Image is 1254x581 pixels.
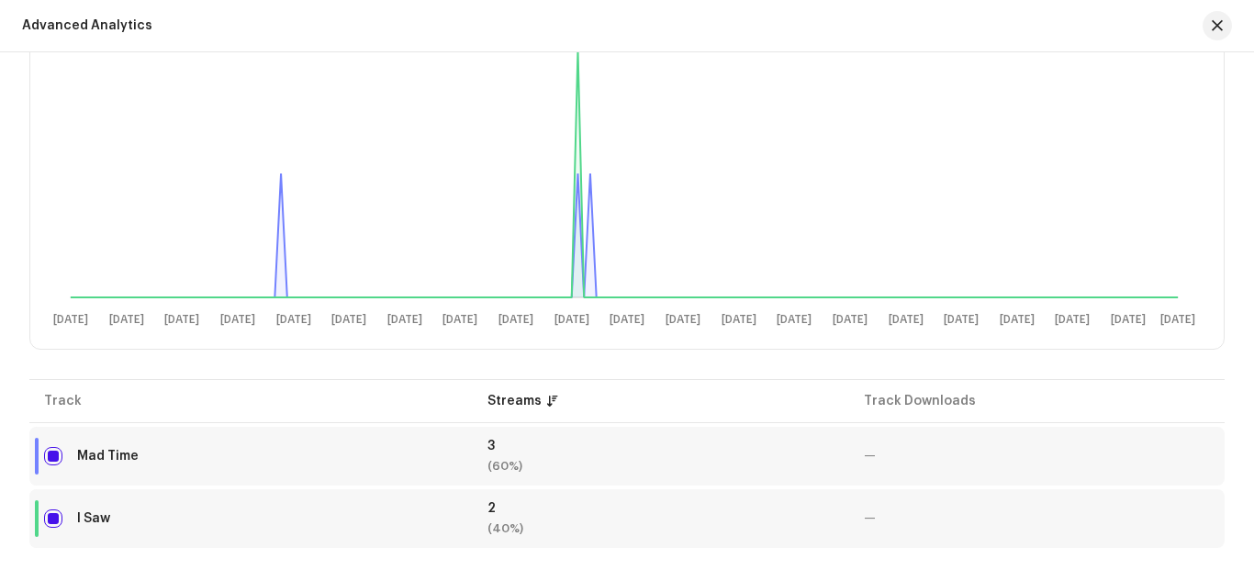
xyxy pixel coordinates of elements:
[487,502,834,515] div: 2
[1055,314,1090,326] text: [DATE]
[889,314,924,326] text: [DATE]
[387,314,422,326] text: [DATE]
[666,314,700,326] text: [DATE]
[1160,314,1195,326] text: [DATE]
[722,314,756,326] text: [DATE]
[610,314,644,326] text: [DATE]
[944,314,979,326] text: [DATE]
[833,314,868,326] text: [DATE]
[487,522,834,535] div: (40%)
[487,440,834,453] div: 3
[864,512,1210,525] div: —
[777,314,812,326] text: [DATE]
[442,314,477,326] text: [DATE]
[1111,314,1146,326] text: [DATE]
[487,460,834,473] div: (60%)
[554,314,589,326] text: [DATE]
[331,314,366,326] text: [DATE]
[276,314,311,326] text: [DATE]
[1000,314,1035,326] text: [DATE]
[498,314,533,326] text: [DATE]
[864,450,1210,463] div: —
